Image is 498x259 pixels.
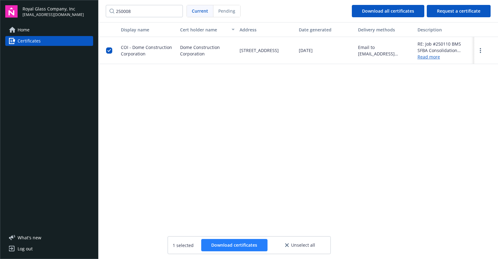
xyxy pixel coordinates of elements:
a: Home [5,25,93,35]
div: Display name [121,26,175,33]
span: [EMAIL_ADDRESS][DOMAIN_NAME] [23,12,84,18]
span: Royal Glass Company, Inc [23,6,84,12]
span: COI - Dome Construction Corporation [121,44,172,57]
input: Filter certificates... [106,5,183,17]
div: Log out [18,244,33,254]
span: Unselect all [291,243,315,247]
span: Home [18,25,30,35]
div: Description [418,26,472,33]
button: Address [237,22,296,37]
a: Certificates [5,36,93,46]
span: Current [192,8,208,14]
button: Unselect all [275,239,325,251]
img: navigator-logo.svg [5,5,18,18]
button: Royal Glass Company, Inc[EMAIL_ADDRESS][DOMAIN_NAME] [23,5,93,18]
button: Delivery methods [356,22,415,37]
span: Pending [213,5,240,17]
span: Pending [218,8,235,14]
span: Dome Construction Corporation [180,44,234,57]
button: Download certificates [201,239,267,251]
a: more [477,47,484,54]
span: Request a certificate [437,8,480,14]
button: Cert holder name [178,22,237,37]
button: What's new [5,234,51,241]
button: Description [415,22,474,37]
div: Cert holder name [180,26,228,33]
div: Address [240,26,294,33]
span: [STREET_ADDRESS] [240,47,279,54]
a: Read more [418,54,472,60]
div: RE: Job #250110 BMS SFBA Consolidation Project Construction - RGC Job #250008 Dome Construction C... [418,41,472,54]
div: Delivery methods [358,26,412,33]
span: Certificates [18,36,41,46]
button: Display name [118,22,178,37]
span: 1 selected [173,242,194,249]
button: Date generated [296,22,356,37]
span: Download certificates [211,242,257,248]
div: Download all certificates [362,5,414,17]
span: What ' s new [18,234,41,241]
span: [DATE] [299,47,313,54]
input: Toggle Row Selected [106,47,112,54]
button: Download all certificates [352,5,424,17]
div: Email to [EMAIL_ADDRESS][DOMAIN_NAME] [358,44,412,57]
button: Request a certificate [427,5,491,17]
div: Date generated [299,26,353,33]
